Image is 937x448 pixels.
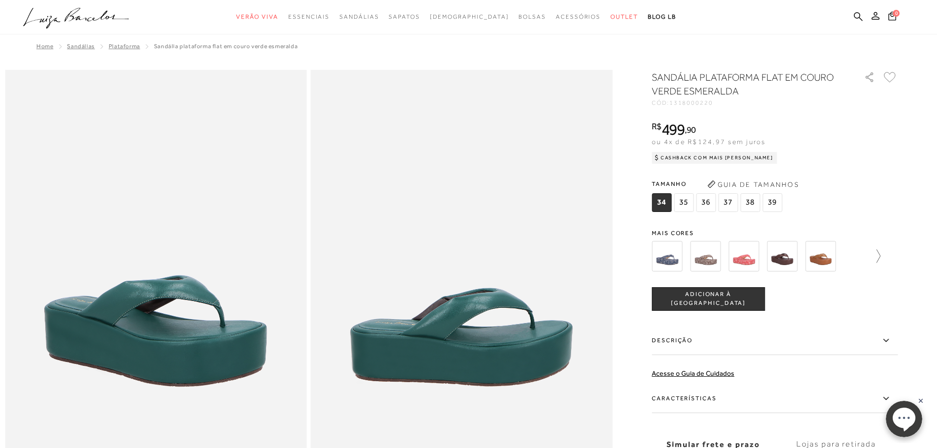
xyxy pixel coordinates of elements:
[652,152,777,164] div: Cashback com Mais [PERSON_NAME]
[652,385,898,413] label: Características
[652,230,898,236] span: Mais cores
[669,99,713,106] span: 1318000220
[652,122,662,131] i: R$
[652,177,785,191] span: Tamanho
[518,13,546,20] span: Bolsas
[762,193,782,212] span: 39
[288,8,330,26] a: categoryNavScreenReaderText
[109,43,140,50] a: Plataforma
[648,8,676,26] a: BLOG LB
[236,13,278,20] span: Verão Viva
[805,241,836,271] img: SANDÁLIA PLATAFORMA FLAT EM COURO CARAMELO
[687,124,696,135] span: 90
[674,193,694,212] span: 35
[339,8,379,26] a: categoryNavScreenReaderText
[652,193,671,212] span: 34
[652,369,734,377] a: Acesse o Guia de Cuidados
[389,13,420,20] span: Sapatos
[893,10,900,17] span: 0
[728,241,759,271] img: SANDÁLIA PLATAFORMA FLAT EM BANDANA VERMELHA
[288,13,330,20] span: Essenciais
[36,43,53,50] a: Home
[740,193,760,212] span: 38
[718,193,738,212] span: 37
[648,13,676,20] span: BLOG LB
[556,13,601,20] span: Acessórios
[652,241,682,271] img: SANDÁLIA PLATAFORMA FLAT EM BANDANA AZUL
[518,8,546,26] a: categoryNavScreenReaderText
[430,8,509,26] a: noSubCategoriesText
[662,120,685,138] span: 499
[685,125,696,134] i: ,
[610,13,638,20] span: Outlet
[154,43,298,50] span: SANDÁLIA PLATAFORMA FLAT EM COURO VERDE ESMERALDA
[556,8,601,26] a: categoryNavScreenReaderText
[767,241,797,271] img: SANDÁLIA PLATAFORMA FLAT EM COURO CAFÉ
[652,138,765,146] span: ou 4x de R$124,97 sem juros
[690,241,721,271] img: SANDÁLIA PLATAFORMA FLAT EM BANDANA CAFÉ
[652,327,898,355] label: Descrição
[610,8,638,26] a: categoryNavScreenReaderText
[652,287,765,311] button: ADICIONAR À [GEOGRAPHIC_DATA]
[339,13,379,20] span: Sandálias
[430,13,509,20] span: [DEMOGRAPHIC_DATA]
[389,8,420,26] a: categoryNavScreenReaderText
[704,177,802,192] button: Guia de Tamanhos
[236,8,278,26] a: categoryNavScreenReaderText
[652,290,764,307] span: ADICIONAR À [GEOGRAPHIC_DATA]
[885,11,899,24] button: 0
[696,193,716,212] span: 36
[652,100,848,106] div: CÓD:
[652,70,836,98] h1: SANDÁLIA PLATAFORMA FLAT EM COURO VERDE ESMERALDA
[67,43,94,50] a: SANDÁLIAS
